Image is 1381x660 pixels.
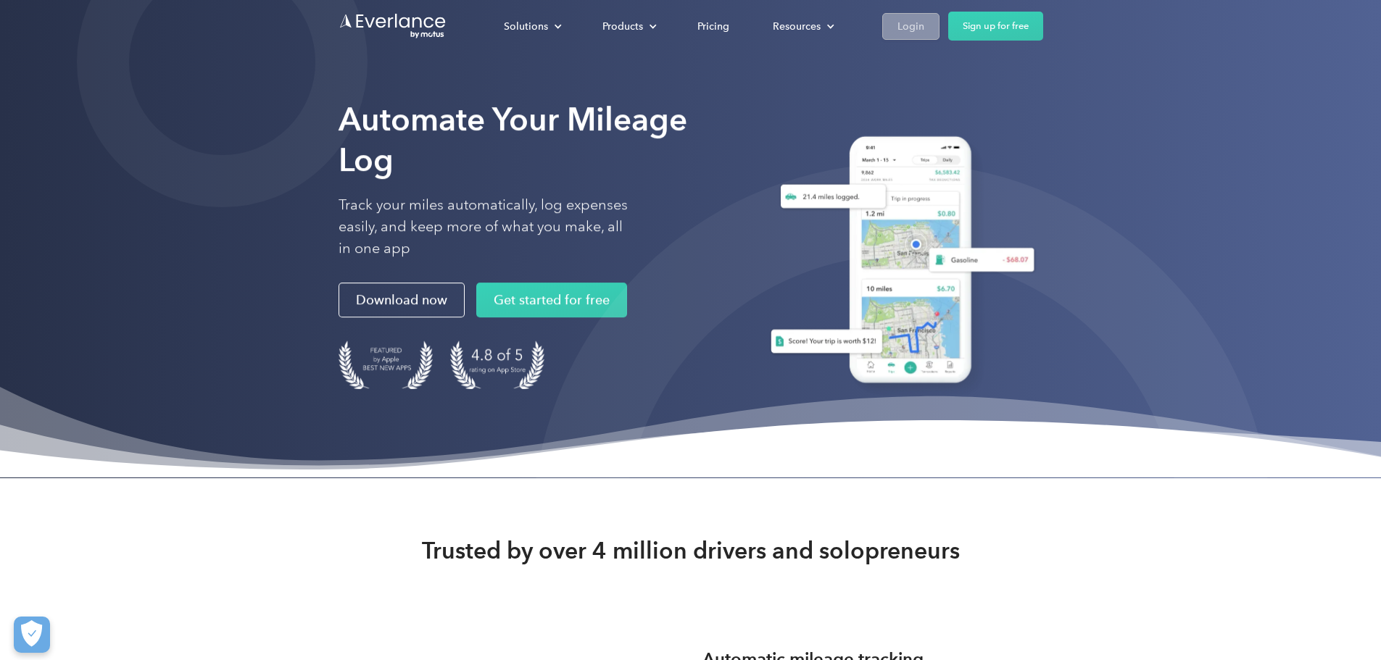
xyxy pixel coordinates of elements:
[588,14,668,39] div: Products
[758,14,846,39] div: Resources
[339,194,629,259] p: Track your miles automatically, log expenses easily, and keep more of what you make, all in one app
[504,17,548,35] div: Solutions
[882,13,940,40] a: Login
[489,14,573,39] div: Solutions
[948,12,1043,41] a: Sign up for free
[773,17,821,35] div: Resources
[897,17,924,35] div: Login
[339,100,687,179] strong: Automate Your Mileage Log
[14,617,50,653] button: Cookies Settings
[422,536,960,565] strong: Trusted by over 4 million drivers and solopreneurs
[450,341,544,389] img: 4.9 out of 5 stars on the app store
[697,17,729,35] div: Pricing
[476,283,627,317] a: Get started for free
[683,14,744,39] a: Pricing
[339,12,447,40] a: Go to homepage
[339,283,465,317] a: Download now
[602,17,643,35] div: Products
[753,125,1043,400] img: Everlance, mileage tracker app, expense tracking app
[339,341,433,389] img: Badge for Featured by Apple Best New Apps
